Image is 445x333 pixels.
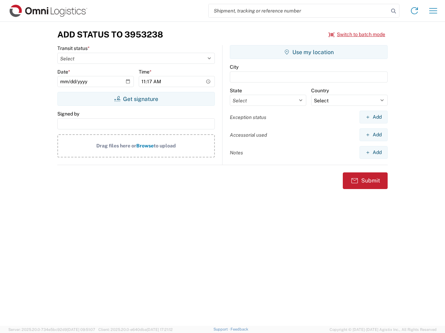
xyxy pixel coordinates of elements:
[230,327,248,331] a: Feedback
[147,327,173,332] span: [DATE] 17:21:12
[329,29,385,40] button: Switch to batch mode
[139,69,152,75] label: Time
[67,327,95,332] span: [DATE] 09:51:07
[96,143,136,148] span: Drag files here or
[230,87,242,94] label: State
[213,327,231,331] a: Support
[57,69,70,75] label: Date
[359,128,388,141] button: Add
[136,143,154,148] span: Browse
[57,92,215,106] button: Get signature
[230,150,243,156] label: Notes
[230,114,266,120] label: Exception status
[343,172,388,189] button: Submit
[57,111,79,117] label: Signed by
[154,143,176,148] span: to upload
[359,111,388,123] button: Add
[230,132,267,138] label: Accessorial used
[8,327,95,332] span: Server: 2025.20.0-734e5bc92d9
[230,45,388,59] button: Use my location
[359,146,388,159] button: Add
[98,327,173,332] span: Client: 2025.20.0-e640dba
[209,4,389,17] input: Shipment, tracking or reference number
[57,45,90,51] label: Transit status
[311,87,329,94] label: Country
[330,326,437,333] span: Copyright © [DATE]-[DATE] Agistix Inc., All Rights Reserved
[230,64,238,70] label: City
[57,29,163,40] h3: Add Status to 3953238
